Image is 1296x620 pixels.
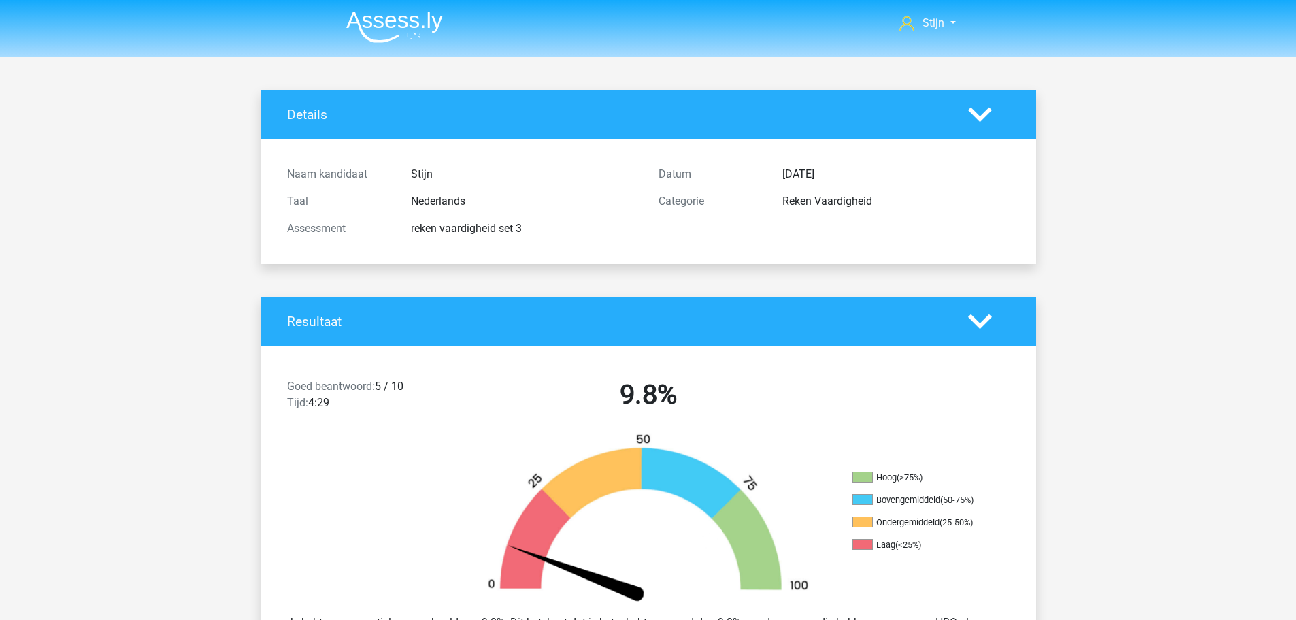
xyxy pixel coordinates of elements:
img: Assessly [346,11,443,43]
div: Taal [277,193,401,210]
div: Naam kandidaat [277,166,401,182]
div: (25-50%) [940,517,973,527]
div: Reken Vaardigheid [772,193,1020,210]
div: (<25%) [895,540,921,550]
li: Laag [852,539,988,551]
span: Stijn [923,16,944,29]
img: 10.f31a7f3a3dd8.png [465,433,832,604]
li: Ondergemiddeld [852,517,988,529]
h2: 9.8% [473,378,824,411]
div: (>75%) [897,472,923,483]
div: Nederlands [401,193,648,210]
div: Categorie [648,193,772,210]
div: Assessment [277,221,401,237]
div: Stijn [401,166,648,182]
li: Bovengemiddeld [852,494,988,506]
div: (50-75%) [940,495,974,505]
div: Datum [648,166,772,182]
div: [DATE] [772,166,1020,182]
a: Stijn [894,15,961,31]
h4: Details [287,107,948,123]
div: 5 / 10 4:29 [277,378,463,417]
li: Hoog [852,472,988,484]
div: reken vaardigheid set 3 [401,221,648,237]
span: Tijd: [287,396,308,409]
h4: Resultaat [287,314,948,329]
span: Goed beantwoord: [287,380,375,393]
